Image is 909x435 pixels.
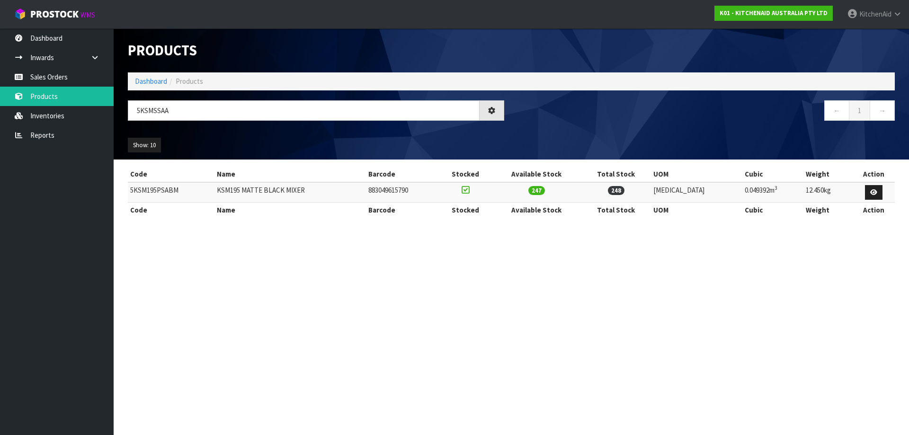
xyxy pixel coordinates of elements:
th: Barcode [366,203,439,218]
td: KSM195 MATTE BLACK MIXER [214,182,366,203]
td: 883049615790 [366,182,439,203]
th: UOM [651,203,742,218]
th: Code [128,203,214,218]
input: Search products [128,100,480,121]
img: cube-alt.png [14,8,26,20]
th: UOM [651,167,742,182]
h1: Products [128,43,504,58]
span: 247 [528,186,545,195]
td: 5KSM195PSABM [128,182,214,203]
th: Name [214,203,366,218]
th: Available Stock [491,203,581,218]
th: Weight [803,203,852,218]
a: Dashboard [135,77,167,86]
th: Total Stock [581,167,651,182]
small: WMS [80,10,95,19]
th: Weight [803,167,852,182]
span: 248 [608,186,624,195]
th: Cubic [742,167,803,182]
td: [MEDICAL_DATA] [651,182,742,203]
a: 1 [849,100,870,121]
th: Code [128,167,214,182]
sup: 3 [775,185,777,191]
span: KitchenAid [859,9,891,18]
a: → [870,100,895,121]
th: Action [852,167,895,182]
th: Action [852,203,895,218]
th: Stocked [439,167,491,182]
th: Barcode [366,167,439,182]
nav: Page navigation [518,100,895,124]
th: Cubic [742,203,803,218]
th: Name [214,167,366,182]
a: ← [824,100,849,121]
th: Stocked [439,203,491,218]
td: 0.049392m [742,182,803,203]
button: Show: 10 [128,138,161,153]
td: 12.450kg [803,182,852,203]
span: ProStock [30,8,79,20]
th: Available Stock [491,167,581,182]
span: Products [176,77,203,86]
th: Total Stock [581,203,651,218]
strong: K01 - KITCHENAID AUSTRALIA PTY LTD [720,9,828,17]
